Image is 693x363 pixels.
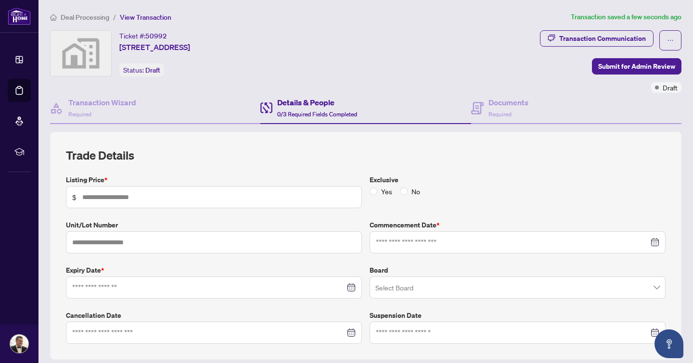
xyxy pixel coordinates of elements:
[370,220,666,230] label: Commencement Date
[488,111,512,118] span: Required
[667,37,674,44] span: ellipsis
[61,13,109,22] span: Deal Processing
[113,12,116,23] li: /
[120,13,171,22] span: View Transaction
[66,175,362,185] label: Listing Price
[68,97,136,108] h4: Transaction Wizard
[10,335,28,353] img: Profile Icon
[592,58,681,75] button: Submit for Admin Review
[72,192,77,202] span: $
[66,265,362,275] label: Expiry Date
[277,111,357,118] span: 0/3 Required Fields Completed
[66,310,362,321] label: Cancellation Date
[598,59,675,74] span: Submit for Admin Review
[145,32,167,40] span: 50992
[68,111,91,118] span: Required
[277,97,357,108] h4: Details & People
[119,63,164,76] div: Status:
[654,329,683,358] button: Open asap
[370,310,666,321] label: Suspension Date
[8,7,31,25] img: logo
[119,41,190,53] span: [STREET_ADDRESS]
[145,66,160,75] span: Draft
[51,31,111,76] img: svg%3e
[377,186,396,197] span: Yes
[50,14,57,21] span: home
[119,30,167,41] div: Ticket #:
[370,175,666,185] label: Exclusive
[488,97,528,108] h4: Documents
[540,30,654,47] button: Transaction Communication
[66,148,666,163] h2: Trade Details
[66,220,362,230] label: Unit/Lot Number
[571,12,681,23] article: Transaction saved a few seconds ago
[663,82,678,93] span: Draft
[559,31,646,46] div: Transaction Communication
[370,265,666,275] label: Board
[408,186,424,197] span: No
